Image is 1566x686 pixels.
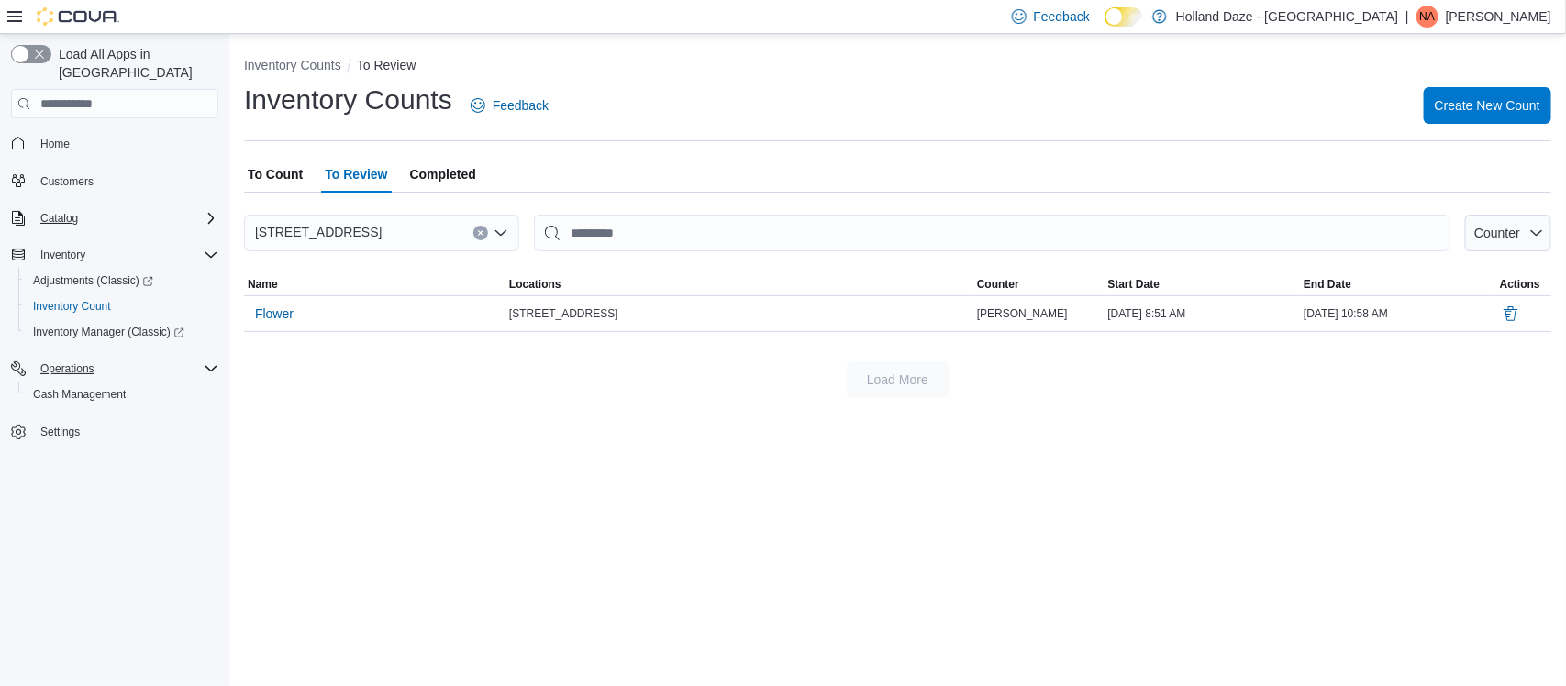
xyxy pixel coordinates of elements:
span: Home [33,131,218,154]
span: Inventory [33,244,218,266]
span: Completed [410,156,476,193]
span: Customers [33,170,218,193]
div: Naomi Ali [1416,6,1438,28]
button: Counter [973,273,1105,295]
span: Inventory Manager (Classic) [33,325,184,339]
span: Feedback [493,96,549,115]
button: Counter [1465,215,1551,251]
span: Counter [977,277,1019,292]
button: Start Date [1105,273,1301,295]
button: Inventory [4,242,226,268]
span: [PERSON_NAME] [977,306,1068,321]
span: Locations [509,277,561,292]
button: Clear input [473,226,488,240]
span: End Date [1304,277,1351,292]
span: Inventory Manager (Classic) [26,321,218,343]
p: [PERSON_NAME] [1446,6,1551,28]
button: To Review [357,58,416,72]
button: Load More [847,361,950,398]
span: Operations [33,358,218,380]
button: End Date [1300,273,1496,295]
button: Cash Management [18,382,226,407]
a: Adjustments (Classic) [26,270,161,292]
button: Name [244,273,505,295]
button: Open list of options [494,226,508,240]
span: Catalog [33,207,218,229]
span: Counter [1474,226,1520,240]
button: Delete [1500,303,1522,325]
span: Dark Mode [1105,27,1105,28]
input: This is a search bar. After typing your query, hit enter to filter the results lower in the page. [534,215,1450,251]
button: Home [4,129,226,156]
span: Start Date [1108,277,1161,292]
a: Inventory Manager (Classic) [26,321,192,343]
span: To Review [325,156,387,193]
span: Flower [255,304,294,323]
nav: An example of EuiBreadcrumbs [244,56,1551,78]
a: Inventory Manager (Classic) [18,319,226,345]
button: Customers [4,168,226,194]
button: Locations [505,273,973,295]
button: Operations [4,356,226,382]
span: Inventory [40,248,85,262]
a: Feedback [463,87,556,124]
button: Catalog [33,207,85,229]
span: Settings [40,425,80,439]
span: Adjustments (Classic) [33,273,153,288]
span: Name [248,277,278,292]
a: Adjustments (Classic) [18,268,226,293]
span: Cash Management [26,383,218,405]
span: Catalog [40,211,78,226]
button: Catalog [4,205,226,231]
a: Home [33,133,77,155]
h1: Inventory Counts [244,82,452,118]
button: Create New Count [1424,87,1551,124]
button: Inventory [33,244,93,266]
p: Holland Daze - [GEOGRAPHIC_DATA] [1176,6,1398,28]
div: [DATE] 10:58 AM [1300,303,1496,325]
img: Cova [37,7,119,26]
span: Load All Apps in [GEOGRAPHIC_DATA] [51,45,218,82]
span: Feedback [1034,7,1090,26]
input: Dark Mode [1105,7,1143,27]
span: Inventory Count [26,295,218,317]
span: To Count [248,156,303,193]
span: Operations [40,361,94,376]
div: [DATE] 8:51 AM [1105,303,1301,325]
span: Inventory Count [33,299,111,314]
span: Settings [33,420,218,443]
span: Home [40,137,70,151]
span: Customers [40,174,94,189]
button: Flower [248,300,301,327]
div: [STREET_ADDRESS] [505,303,973,325]
button: Operations [33,358,102,380]
a: Customers [33,171,101,193]
a: Settings [33,421,87,443]
a: Cash Management [26,383,133,405]
span: Cash Management [33,387,126,402]
button: Inventory Count [18,293,226,319]
span: Create New Count [1435,96,1540,115]
span: Actions [1500,277,1540,292]
button: Settings [4,418,226,445]
nav: Complex example [11,122,218,492]
span: NA [1420,6,1436,28]
span: Load More [867,371,928,389]
p: | [1405,6,1409,28]
a: Inventory Count [26,295,118,317]
span: [STREET_ADDRESS] [255,221,382,243]
span: Adjustments (Classic) [26,270,218,292]
button: Inventory Counts [244,58,341,72]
